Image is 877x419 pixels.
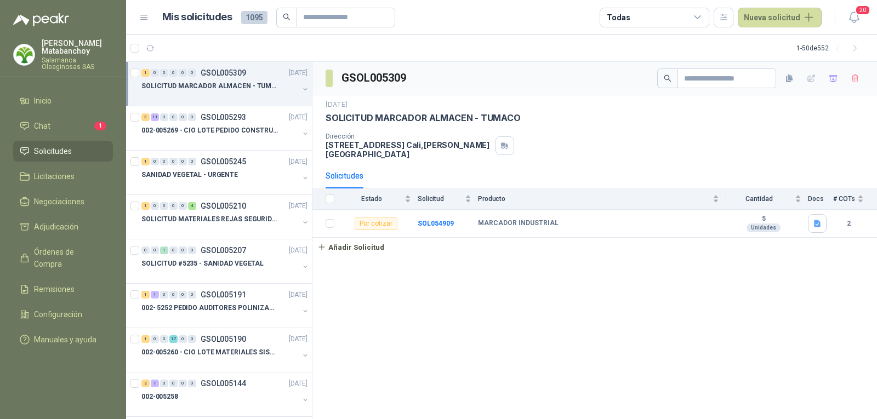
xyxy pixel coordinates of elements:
[289,378,307,389] p: [DATE]
[141,125,278,136] p: 002-005269 - CIO LOTE PEDIDO CONSTRUCCION
[169,113,178,121] div: 0
[141,288,310,323] a: 1 1 0 0 0 0 GSOL005191[DATE] 002- 5252 PEDIDO AUDITORES POLINIZACIÓN
[289,245,307,256] p: [DATE]
[141,155,310,190] a: 1 0 0 0 0 0 GSOL005245[DATE] SANIDAD VEGETAL - URGENTE
[326,140,491,159] p: [STREET_ADDRESS] Cali , [PERSON_NAME][GEOGRAPHIC_DATA]
[151,246,159,254] div: 0
[289,157,307,167] p: [DATE]
[13,166,113,187] a: Licitaciones
[151,291,159,299] div: 1
[188,113,196,121] div: 0
[34,120,50,132] span: Chat
[34,334,96,346] span: Manuales y ayuda
[34,221,78,233] span: Adjudicación
[160,202,168,210] div: 0
[141,199,310,234] a: 1 0 0 0 0 4 GSOL005210[DATE] SOLICITUD MATERIALES REJAS SEGURIDAD - OFICINA
[478,195,710,203] span: Producto
[42,57,113,70] p: Salamanca Oleaginosas SAS
[289,201,307,211] p: [DATE]
[726,188,808,210] th: Cantidad
[151,335,159,343] div: 0
[844,8,864,27] button: 20
[141,347,278,358] p: 002-005260 - CIO LOTE MATERIALES SISTEMA HIDRAULIC
[169,380,178,387] div: 0
[141,259,264,269] p: SOLICITUD #5235 - SANIDAD VEGETAL
[188,335,196,343] div: 0
[355,217,397,230] div: Por cotizar
[326,100,348,110] p: [DATE]
[151,113,159,121] div: 11
[13,90,113,111] a: Inicio
[141,244,310,279] a: 0 0 1 0 0 0 GSOL005207[DATE] SOLICITUD #5235 - SANIDAD VEGETAL
[151,158,159,165] div: 0
[13,116,113,136] a: Chat1
[13,191,113,212] a: Negociaciones
[289,334,307,345] p: [DATE]
[160,291,168,299] div: 0
[326,133,491,140] p: Dirección
[169,246,178,254] div: 0
[289,112,307,123] p: [DATE]
[326,112,521,124] p: SOLICITUD MARCADOR ALMACEN - TUMACO
[855,5,870,15] span: 20
[13,216,113,237] a: Adjudicación
[341,195,402,203] span: Estado
[179,291,187,299] div: 0
[241,11,267,24] span: 1095
[188,246,196,254] div: 0
[141,246,150,254] div: 0
[179,113,187,121] div: 0
[201,335,246,343] p: GSOL005190
[179,246,187,254] div: 0
[201,246,246,254] p: GSOL005207
[141,303,278,313] p: 002- 5252 PEDIDO AUDITORES POLINIZACIÓN
[94,122,106,130] span: 1
[141,170,238,180] p: SANIDAD VEGETAL - URGENTE
[201,202,246,210] p: GSOL005210
[188,202,196,210] div: 4
[726,195,793,203] span: Cantidad
[341,188,418,210] th: Estado
[607,12,630,24] div: Todas
[13,13,69,26] img: Logo peakr
[341,70,408,87] h3: GSOL005309
[188,380,196,387] div: 0
[188,69,196,77] div: 0
[283,13,291,21] span: search
[141,291,150,299] div: 1
[418,220,454,227] b: SOL054909
[34,283,75,295] span: Remisiones
[151,69,159,77] div: 0
[312,238,389,256] button: Añadir Solicitud
[141,69,150,77] div: 1
[664,74,671,82] span: search
[13,279,113,300] a: Remisiones
[169,69,178,77] div: 0
[169,291,178,299] div: 0
[201,69,246,77] p: GSOL005309
[141,380,150,387] div: 2
[201,291,246,299] p: GSOL005191
[179,158,187,165] div: 0
[169,335,178,343] div: 17
[169,158,178,165] div: 0
[747,223,781,232] div: Unidades
[141,392,178,402] p: 002-005258
[13,304,113,325] a: Configuración
[160,113,168,121] div: 0
[34,196,84,208] span: Negociaciones
[141,111,310,146] a: 3 11 0 0 0 0 GSOL005293[DATE] 002-005269 - CIO LOTE PEDIDO CONSTRUCCION
[141,158,150,165] div: 1
[201,380,246,387] p: GSOL005144
[34,95,52,107] span: Inicio
[289,68,307,78] p: [DATE]
[796,39,864,57] div: 1 - 50 de 552
[141,214,278,225] p: SOLICITUD MATERIALES REJAS SEGURIDAD - OFICINA
[162,9,232,25] h1: Mis solicitudes
[201,113,246,121] p: GSOL005293
[13,242,113,274] a: Órdenes de Compra
[141,113,150,121] div: 3
[34,308,82,320] span: Configuración
[13,329,113,350] a: Manuales y ayuda
[34,170,75,182] span: Licitaciones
